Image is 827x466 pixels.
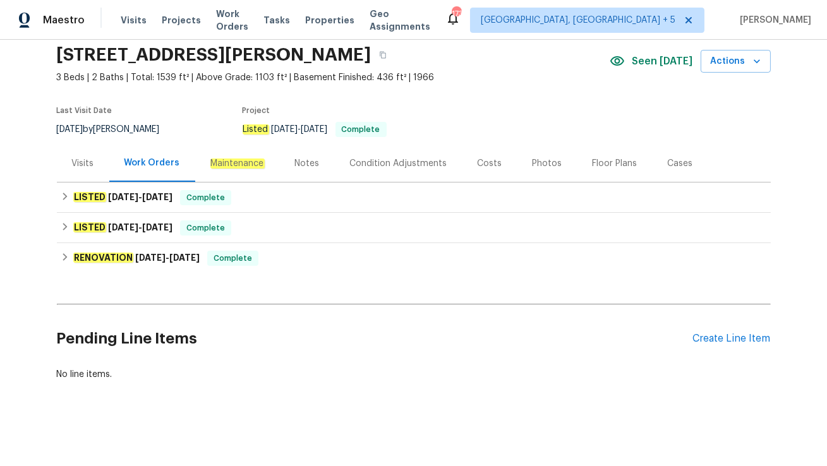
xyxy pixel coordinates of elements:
div: Visits [72,157,94,170]
span: - [108,193,172,201]
div: Work Orders [124,157,180,169]
span: Properties [305,14,354,27]
em: LISTED [73,192,106,202]
em: Listed [243,124,269,134]
span: [DATE] [142,193,172,201]
span: Complete [208,252,257,265]
span: Geo Assignments [370,8,430,33]
em: Maintenance [210,158,265,169]
span: [DATE] [108,193,138,201]
span: Actions [711,54,761,69]
em: RENOVATION [73,253,133,263]
div: 173 [452,8,461,20]
div: by [PERSON_NAME] [57,122,175,137]
span: Project [243,107,270,114]
span: [DATE] [169,253,200,262]
span: Visits [121,14,147,27]
div: Notes [295,157,320,170]
span: Maestro [43,14,85,27]
span: Last Visit Date [57,107,112,114]
span: Tasks [263,16,290,25]
div: LISTED [DATE]-[DATE]Complete [57,213,771,243]
span: Projects [162,14,201,27]
div: Create Line Item [693,333,771,345]
div: LISTED [DATE]-[DATE]Complete [57,182,771,213]
span: [GEOGRAPHIC_DATA], [GEOGRAPHIC_DATA] + 5 [481,14,675,27]
span: [DATE] [272,125,298,134]
button: Actions [701,50,771,73]
div: Photos [533,157,562,170]
div: No line items. [57,368,771,381]
span: [DATE] [142,223,172,232]
span: [DATE] [108,223,138,232]
span: - [135,253,200,262]
div: Condition Adjustments [350,157,447,170]
span: 3 Beds | 2 Baths | Total: 1539 ft² | Above Grade: 1103 ft² | Basement Finished: 436 ft² | 1966 [57,71,610,84]
span: [DATE] [57,125,83,134]
div: Costs [478,157,502,170]
span: Work Orders [216,8,248,33]
h2: [STREET_ADDRESS][PERSON_NAME] [57,49,371,61]
h2: Pending Line Items [57,309,693,368]
span: [DATE] [301,125,328,134]
button: Copy Address [371,44,394,66]
span: Complete [181,222,230,234]
span: Complete [337,126,385,133]
span: [DATE] [135,253,166,262]
div: RENOVATION [DATE]-[DATE]Complete [57,243,771,273]
em: LISTED [73,222,106,232]
span: - [272,125,328,134]
div: Cases [668,157,693,170]
span: [PERSON_NAME] [735,14,811,27]
div: Floor Plans [593,157,637,170]
span: Complete [181,191,230,204]
span: - [108,223,172,232]
span: Seen [DATE] [632,55,693,68]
